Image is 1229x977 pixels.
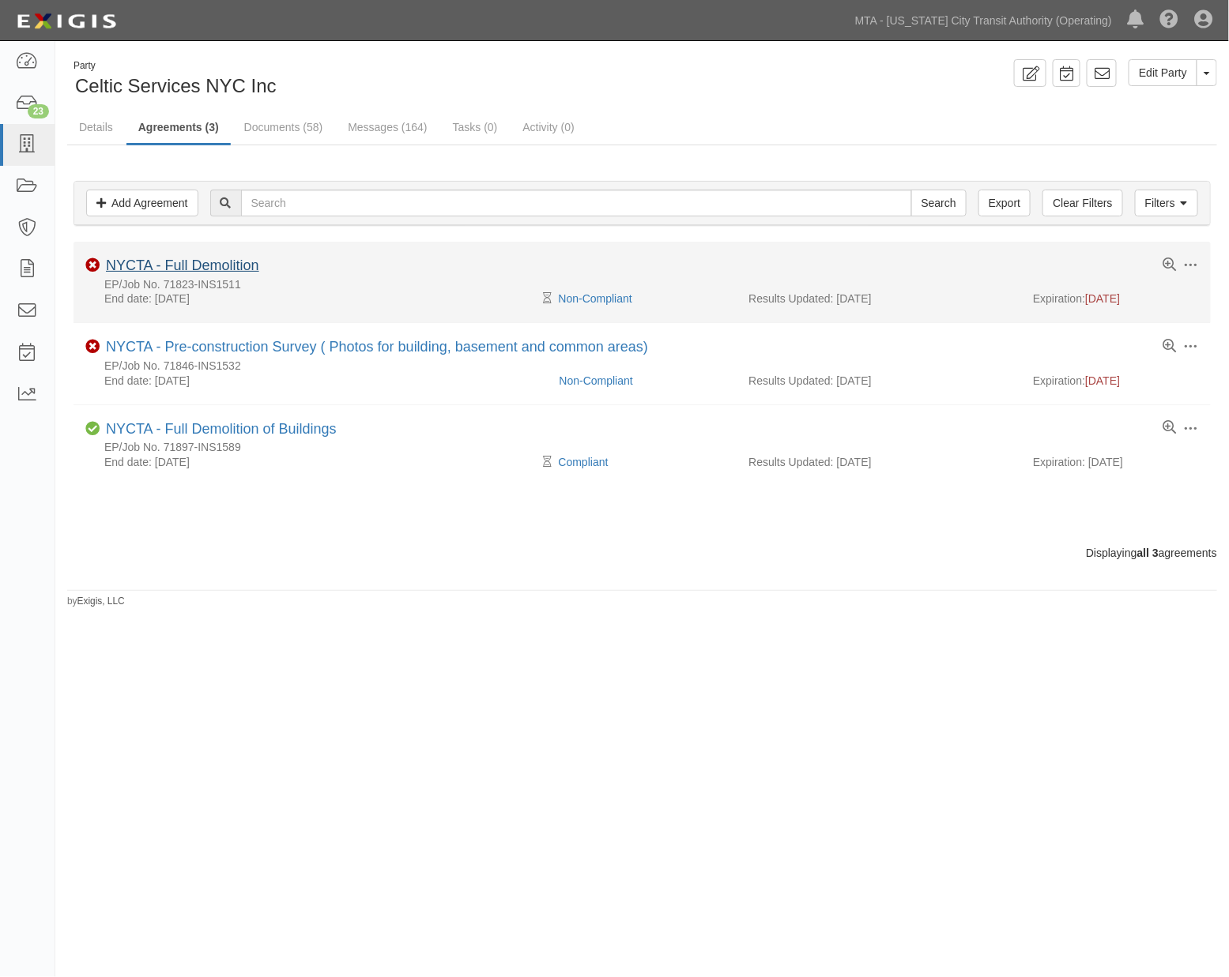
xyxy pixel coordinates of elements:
[106,421,337,438] div: NYCTA - Full Demolition of Buildings
[559,456,609,468] a: Compliant
[85,340,100,354] i: Non-Compliant
[12,7,121,36] img: logo-5460c22ac91f19d4615b14bd174203de0afe785f0fc80cf4dbbc73dc1793850b.png
[1163,340,1177,354] a: View results summary
[86,190,198,216] a: Add Agreement
[1160,11,1179,30] i: Help Center - Complianz
[106,257,259,273] a: NYCTA - Full Demolition
[748,454,1009,470] div: Results Updated: [DATE]
[85,454,548,470] div: End date: [DATE]
[241,190,912,216] input: Search
[28,104,49,118] div: 23
[106,257,259,275] div: NYCTA - Full Demolition
[126,111,231,145] a: Agreements (3)
[748,291,1009,306] div: Results Updated: [DATE]
[911,190,967,216] input: Search
[748,373,1009,389] div: Results Updated: [DATE]
[77,596,125,607] a: Exigis, LLC
[75,75,277,96] span: Celtic Services NYC Inc
[85,278,1199,291] div: EP/Job No. 71823-INS1511
[85,258,100,272] i: Non-Compliant
[441,111,510,143] a: Tasks (0)
[1033,454,1199,470] div: Expiration: [DATE]
[1163,421,1177,435] a: View results summary
[1042,190,1122,216] a: Clear Filters
[106,339,648,355] a: NYCTA - Pre-construction Survey ( Photos for building, basement and common areas)
[847,5,1120,36] a: MTA - [US_STATE] City Transit Authority (Operating)
[336,111,439,143] a: Messages (164)
[85,422,100,436] i: Compliant
[544,293,552,304] i: Pending Review
[511,111,586,143] a: Activity (0)
[74,59,277,73] div: Party
[978,190,1031,216] a: Export
[1163,258,1177,272] a: View results summary
[67,59,631,100] div: Celtic Services NYC Inc
[1085,292,1120,305] span: [DATE]
[1129,59,1197,86] a: Edit Party
[85,291,548,306] div: End date: [DATE]
[55,545,1229,561] div: Displaying agreements
[106,421,337,437] a: NYCTA - Full Demolition of Buildings
[560,374,633,387] a: Non-Compliant
[232,111,335,143] a: Documents (58)
[85,373,548,389] div: End date: [DATE]
[67,111,125,143] a: Details
[67,595,125,608] small: by
[559,292,632,305] a: Non-Compliant
[1033,373,1199,389] div: Expiration:
[1085,374,1120,387] span: [DATE]
[1137,547,1159,559] b: all 3
[1033,291,1199,306] div: Expiration:
[85,359,1199,373] div: EP/Job No. 71846-INS1532
[106,339,648,356] div: NYCTA - Pre-construction Survey ( Photos for building, basement and common areas)
[1135,190,1198,216] a: Filters
[544,457,552,468] i: Pending Review
[85,441,1199,454] div: EP/Job No. 71897-INS1589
